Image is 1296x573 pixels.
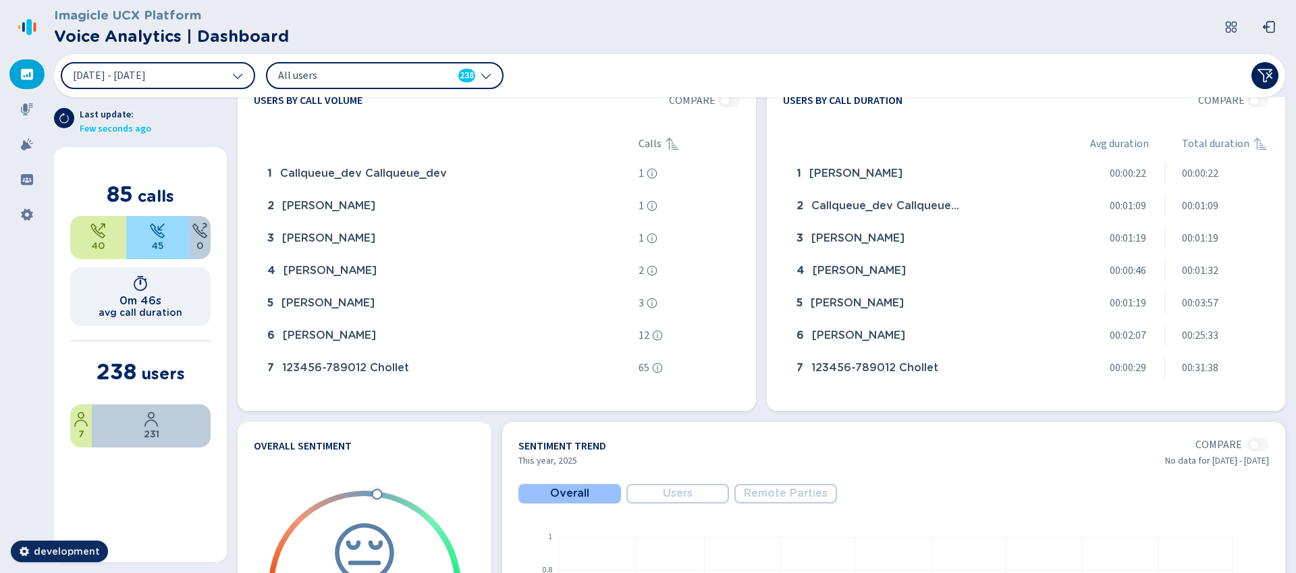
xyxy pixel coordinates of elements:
span: This year, 2025 [518,454,577,470]
h4: Sentiment Trend [518,438,606,454]
svg: info-circle [652,362,663,373]
svg: info-circle [647,298,657,308]
span: 1 [267,165,272,182]
span: No data for [DATE] - [DATE] [1165,454,1269,470]
span: users [141,364,185,383]
svg: info-circle [647,233,657,244]
div: Stefano PalliccaSync [791,225,1056,252]
span: [PERSON_NAME] [811,295,904,311]
span: 2 [639,263,644,279]
span: 2 [796,198,803,214]
span: [DATE] - [DATE] [73,70,146,81]
div: Sorted ascending, click to sort descending [1252,136,1268,152]
span: All users [278,68,433,83]
span: 123456-789012 Chollet [811,360,938,376]
svg: unknown-call [192,223,208,239]
span: 00:01:32 [1182,263,1218,279]
div: callqueue_dev callqueue_dev [791,192,1056,219]
div: Samuele Grossi [791,322,1056,349]
svg: arrow-clockwise [59,113,70,124]
svg: user-profile [143,411,159,427]
span: [PERSON_NAME] [283,327,376,344]
span: 85 [107,181,133,207]
svg: info-circle [647,200,657,211]
button: Users [626,484,729,503]
span: 4 [796,263,805,279]
span: [PERSON_NAME] [283,263,377,279]
span: [PERSON_NAME] [281,295,375,311]
span: 6 [267,327,275,344]
span: Total duration [1182,136,1249,152]
span: 7 [796,360,803,376]
h4: Users by call duration [783,92,902,109]
span: 7 [267,360,274,376]
span: 3 [639,295,644,311]
span: 00:01:09 [1110,198,1146,214]
svg: mic-fill [20,103,34,116]
svg: chevron-down [232,70,243,81]
svg: user-profile [73,411,89,427]
svg: chevron-down [481,70,491,81]
svg: info-circle [647,265,657,276]
div: Settings [9,200,45,229]
div: Total duration [1182,136,1270,152]
span: 238 [97,358,136,385]
span: 3 [796,230,803,246]
span: Avg duration [1090,136,1149,152]
span: 1 [796,165,801,182]
span: 1 [639,198,644,214]
span: 4 [267,263,275,279]
div: Groups [9,165,45,194]
span: 12 [639,327,649,344]
span: 65 [639,360,649,376]
div: Alarms [9,130,45,159]
svg: timer [132,275,148,292]
span: 6 [796,327,804,344]
div: Dmitry Ostvald [791,160,1056,187]
span: Compare [1195,437,1242,453]
span: Few seconds ago [80,122,151,136]
span: 5 [267,295,273,311]
div: callqueue_dev callqueue_dev [262,160,633,187]
span: 2 [267,198,274,214]
div: Guido Tangorra [791,290,1056,317]
span: 5 [796,295,803,311]
span: 123456-789012 Chollet [282,360,409,376]
section: No data for 27 Mar 2024 - 31 Dec 2024 [1198,92,1269,109]
div: Riccardo Rocchi [791,257,1056,284]
div: Samuele Grossi [262,322,633,349]
span: callqueue_dev callqueue_dev [280,165,447,182]
div: Dmitry Ostvald [262,192,633,219]
div: Recordings [9,94,45,124]
div: Sorted ascending, click to sort descending [664,136,680,152]
span: calls [138,186,174,206]
span: Last update: [80,108,151,122]
svg: dashboard-filled [20,67,34,81]
svg: funnel-disabled [1257,67,1273,84]
section: No data for 27 Mar 2024 - 31 Dec 2024 [669,92,740,109]
span: [PERSON_NAME] [809,165,902,182]
span: Compare [1198,92,1245,109]
span: 40 [91,239,105,253]
span: 45 [151,239,164,253]
div: Guido Tangorra [262,290,633,317]
span: 00:31:38 [1182,360,1218,376]
text: 1 [548,531,552,543]
h3: Imagicle UCX Platform [54,5,289,24]
h4: Users by call volume [254,92,362,109]
button: Overall [518,484,621,503]
div: Calls [639,136,740,152]
div: 123456-789012 Chollet [262,354,633,381]
svg: info-circle [652,330,663,341]
svg: box-arrow-left [1262,20,1276,34]
h4: Overall Sentiment [254,438,352,454]
span: 00:03:57 [1182,295,1218,311]
span: 00:25:33 [1182,327,1218,344]
span: Compare [669,92,715,109]
span: 7 [78,427,84,441]
button: development [11,541,108,562]
span: [PERSON_NAME] [811,230,905,246]
span: 00:01:19 [1110,295,1146,311]
svg: telephone-inbound [149,223,165,239]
